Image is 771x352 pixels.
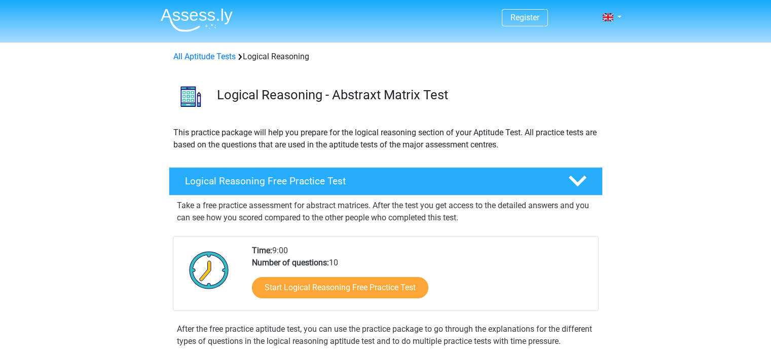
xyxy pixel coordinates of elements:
[169,75,212,118] img: logical reasoning
[244,245,598,310] div: 9:00 10
[510,13,539,22] a: Register
[173,127,598,151] p: This practice package will help you prepare for the logical reasoning section of your Aptitude Te...
[252,277,428,298] a: Start Logical Reasoning Free Practice Test
[165,167,607,195] a: Logical Reasoning Free Practice Test
[173,323,599,347] div: After the free practice aptitude test, you can use the practice package to go through the explana...
[169,51,602,63] div: Logical Reasoning
[217,87,595,103] h3: Logical Reasoning - Abstraxt Matrix Test
[177,200,595,224] p: Take a free practice assessment for abstract matrices. After the test you get access to the detai...
[252,258,329,267] b: Number of questions:
[161,8,233,32] img: Assessly
[173,52,236,61] a: All Aptitude Tests
[252,246,272,255] b: Time:
[183,245,235,295] img: Clock
[185,175,552,187] h4: Logical Reasoning Free Practice Test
